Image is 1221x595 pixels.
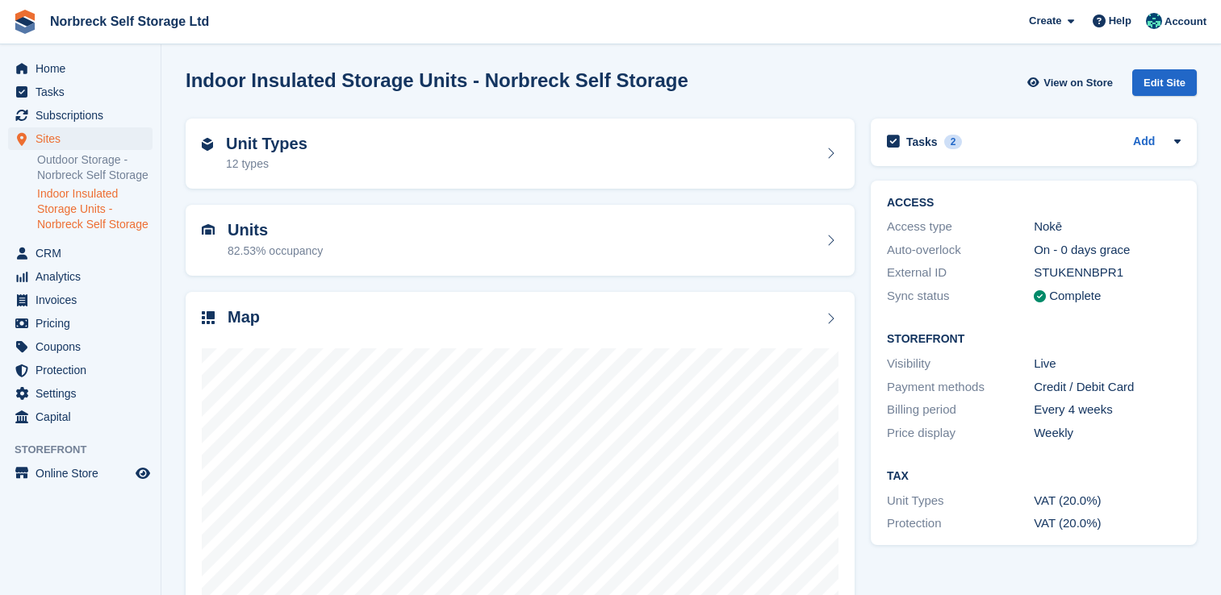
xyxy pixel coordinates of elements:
[36,335,132,358] span: Coupons
[8,127,153,150] a: menu
[202,224,215,235] img: unit-icn-7be61d7bf1b0ce9d3e12c5938cc71ed9869f7b940bace4675aadf7bd6d80202e.svg
[202,138,213,151] img: unit-type-icn-2b2737a686de81e16bb02015468b77c625bbabd49415b5ef34ead5e3b44a266d.svg
[1132,69,1197,102] a: Edit Site
[906,135,938,149] h2: Tasks
[887,470,1181,483] h2: Tax
[37,186,153,232] a: Indoor Insulated Storage Units - Norbreck Self Storage
[186,205,855,276] a: Units 82.53% occupancy
[8,242,153,264] a: menu
[1034,264,1181,282] div: STUKENNBPR1
[1132,69,1197,96] div: Edit Site
[36,359,132,381] span: Protection
[944,135,963,149] div: 2
[887,241,1034,260] div: Auto-overlock
[36,382,132,405] span: Settings
[36,242,132,264] span: CRM
[887,264,1034,282] div: External ID
[36,57,132,80] span: Home
[887,333,1181,346] h2: Storefront
[1049,287,1101,306] div: Complete
[1034,514,1181,533] div: VAT (20.0%)
[226,156,307,173] div: 12 types
[1034,355,1181,373] div: Live
[1034,218,1181,236] div: Nokē
[887,378,1034,397] div: Payment methods
[8,382,153,405] a: menu
[8,104,153,127] a: menu
[887,424,1034,443] div: Price display
[186,69,688,91] h2: Indoor Insulated Storage Units - Norbreck Self Storage
[1034,424,1181,443] div: Weekly
[36,312,132,335] span: Pricing
[226,135,307,153] h2: Unit Types
[8,359,153,381] a: menu
[37,152,153,183] a: Outdoor Storage - Norbreck Self Storage
[8,81,153,103] a: menu
[1034,401,1181,419] div: Every 4 weeks
[186,119,855,189] a: Unit Types 12 types
[887,287,1034,306] div: Sync status
[202,311,215,324] img: map-icn-33ee37083ee616e46c38cad1a60f524a97daa1e2b2c8c0bc3eb3415660979fc1.svg
[1165,14,1206,30] span: Account
[887,197,1181,210] h2: ACCESS
[13,10,37,34] img: stora-icon-8386f47178a22dfd0bd8f6a31ec36ba5ce8667c1dd55bd0f319d3a0aa187defe.svg
[8,406,153,428] a: menu
[887,355,1034,373] div: Visibility
[1034,241,1181,260] div: On - 0 days grace
[8,335,153,358] a: menu
[228,243,323,260] div: 82.53% occupancy
[228,308,260,327] h2: Map
[8,462,153,485] a: menu
[887,514,1034,533] div: Protection
[8,265,153,288] a: menu
[887,218,1034,236] div: Access type
[1109,13,1131,29] span: Help
[1025,69,1119,96] a: View on Store
[36,265,132,288] span: Analytics
[8,289,153,311] a: menu
[1043,75,1113,91] span: View on Store
[8,57,153,80] a: menu
[1034,492,1181,510] div: VAT (20.0%)
[36,104,132,127] span: Subscriptions
[8,312,153,335] a: menu
[36,406,132,428] span: Capital
[1146,13,1162,29] img: Sally King
[36,289,132,311] span: Invoices
[887,492,1034,510] div: Unit Types
[36,127,132,150] span: Sites
[1034,378,1181,397] div: Credit / Debit Card
[44,8,215,35] a: Norbreck Self Storage Ltd
[15,442,161,458] span: Storefront
[1133,133,1155,152] a: Add
[228,221,323,239] h2: Units
[36,462,132,485] span: Online Store
[133,464,153,483] a: Preview store
[1029,13,1061,29] span: Create
[36,81,132,103] span: Tasks
[887,401,1034,419] div: Billing period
